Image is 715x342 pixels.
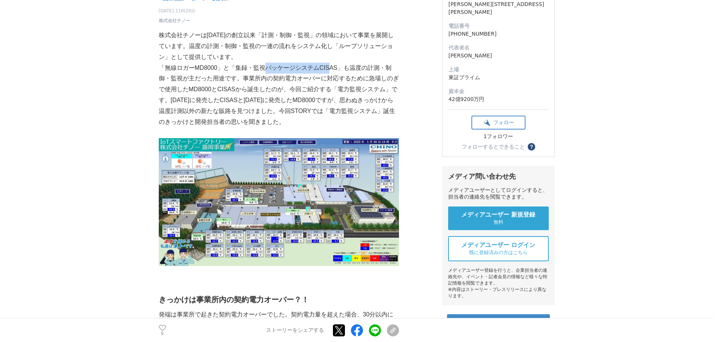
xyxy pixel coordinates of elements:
p: 「無線ロガーMD8000」と「集録・監視パッケージシステムCISAS」も温度の計測・制御・監視が主だった用途です。事業所内の契約電力オーバーに対応するために急場しのぎで使用したMD8000とCI... [159,63,399,128]
button: フォロー [471,116,525,130]
dt: 電話番号 [449,22,548,30]
a: メディアユーザー 新規登録 無料 [448,206,549,230]
div: メディアユーザー登録を行うと、企業担当者の連絡先や、イベント・記者会見の情報など様々な特記情報を閲覧できます。 ※内容はストーリー・プレスリリースにより異なります。 [448,267,549,299]
span: [DATE] 11時20分 [159,8,196,14]
dd: [PHONE_NUMBER] [449,30,548,38]
div: メディア問い合わせ先 [448,172,549,181]
div: メディアユーザーとしてログインすると、担当者の連絡先を閲覧できます。 [448,187,549,200]
dt: 上場 [449,66,548,74]
span: ？ [529,144,534,149]
strong: きっかけは事業所内の契約電力オーバー？！ [159,295,309,304]
dd: 東証プライム [449,74,548,81]
p: ストーリーをシェアする [266,327,324,334]
div: 1フォロワー [471,133,525,140]
dt: 資本金 [449,87,548,95]
div: フォローするとできること [462,144,525,149]
a: メディアユーザー ログイン 既に登録済みの方はこちら [448,236,549,261]
p: 5 [159,332,166,336]
dd: [PERSON_NAME][STREET_ADDRESS][PERSON_NAME] [449,0,548,16]
p: 株式会社チノーは[DATE]の創立以来「計測・制御・監視」の領域において事業を展開しています。温度の計測・制御・監視の一連の流れをシステム化し「ループソリューション」として提供しています。 [159,30,399,62]
dd: 42億9200万円 [449,95,548,103]
button: ？ [528,143,535,151]
span: 既に登録済みの方はこちら [469,249,528,256]
dd: [PERSON_NAME] [449,52,548,60]
a: ストーリー素材ダウンロード [447,314,550,330]
img: thumbnail_c9055980-ded0-11ef-9c39-4be2e345f300.jpg [159,138,399,268]
dt: 代表者名 [449,44,548,52]
span: メディアユーザー ログイン [461,241,536,249]
span: メディアユーザー 新規登録 [461,211,536,219]
a: 株式会社チノー [159,17,190,24]
span: 無料 [494,219,503,226]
